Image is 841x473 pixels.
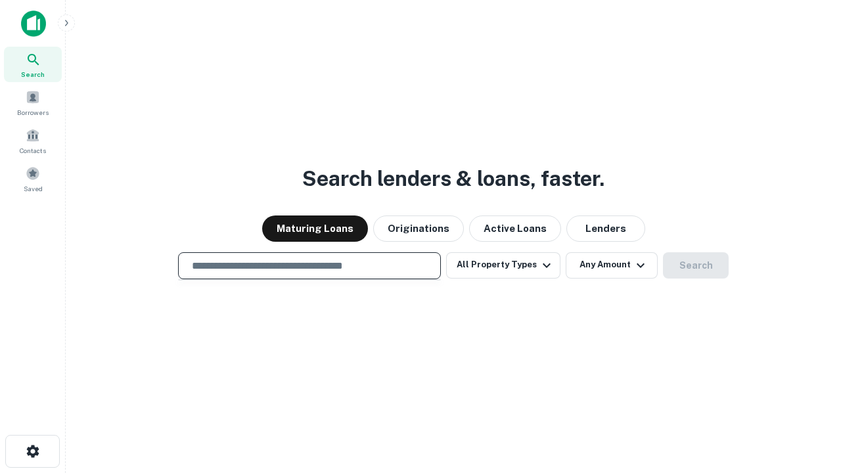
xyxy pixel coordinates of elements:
[446,252,560,279] button: All Property Types
[4,161,62,196] a: Saved
[20,145,46,156] span: Contacts
[4,47,62,82] a: Search
[4,85,62,120] a: Borrowers
[302,163,604,194] h3: Search lenders & loans, faster.
[373,215,464,242] button: Originations
[469,215,561,242] button: Active Loans
[566,252,658,279] button: Any Amount
[21,11,46,37] img: capitalize-icon.png
[775,368,841,431] iframe: Chat Widget
[24,183,43,194] span: Saved
[21,69,45,79] span: Search
[4,123,62,158] a: Contacts
[262,215,368,242] button: Maturing Loans
[17,107,49,118] span: Borrowers
[566,215,645,242] button: Lenders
